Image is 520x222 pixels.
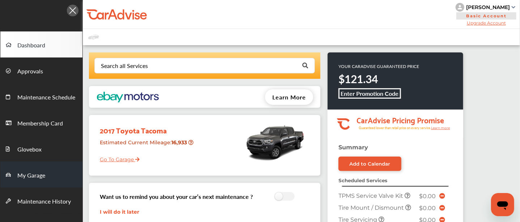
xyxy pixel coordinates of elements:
a: I will do it later [100,209,139,215]
div: Search all Services [101,63,148,69]
h3: Want us to remind you about your car’s next maintenance ? [100,192,253,201]
span: Membership Card [17,119,63,128]
div: [PERSON_NAME] [466,4,510,10]
tspan: Learn more [431,126,450,130]
span: Learn More [272,93,306,101]
span: TPMS Service Valve Kit [338,192,405,199]
span: Dashboard [17,41,45,50]
a: Membership Card [0,110,82,136]
a: Maintenance History [0,188,82,214]
span: Basic Account [456,12,516,20]
span: My Garage [17,171,45,180]
div: 2017 Toyota Tacoma [94,119,200,136]
strong: Summary [338,144,368,151]
img: Icon.5fd9dcc7.svg [67,5,78,16]
a: Approvals [0,57,82,84]
tspan: Guaranteed lower than retail price on every service. [359,125,431,130]
span: Maintenance History [17,197,71,206]
strong: $121.34 [338,71,378,86]
div: Add to Calendar [350,161,391,167]
span: Maintenance Schedule [17,93,75,102]
a: Maintenance Schedule [0,84,82,110]
a: Glovebox [0,136,82,162]
span: Approvals [17,67,43,76]
a: My Garage [0,162,82,188]
div: Estimated Current Mileage : [94,136,200,155]
span: Tire Mount / Dismount [338,204,405,211]
img: placeholder_car.fcab19be.svg [88,33,99,42]
iframe: Button to launch messaging window [491,193,514,216]
b: Enter Promotion Code [341,89,399,98]
span: $0.00 [419,205,436,212]
span: Glovebox [17,145,42,154]
a: Dashboard [0,31,82,57]
strong: Scheduled Services [338,178,387,183]
img: mobile_11425_st0640_046.jpg [244,119,306,166]
span: Upgrade Account [456,20,517,26]
a: Go To Garage [94,151,140,165]
tspan: CarAdvise Pricing Promise [357,113,444,126]
strong: 16,933 [171,139,188,146]
img: sCxJUJ+qAmfqhQGDUl18vwLg4ZYJ6CxN7XmbOMBAAAAAElFTkSuQmCC [512,6,515,8]
span: $0.00 [419,193,436,200]
img: knH8PDtVvWoAbQRylUukY18CTiRevjo20fAtgn5MLBQj4uumYvk2MzTtcAIzfGAtb1XOLVMAvhLuqoNAbL4reqehy0jehNKdM... [456,3,464,12]
p: YOUR CARADVISE GUARANTEED PRICE [338,63,419,69]
a: Add to Calendar [338,157,401,171]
